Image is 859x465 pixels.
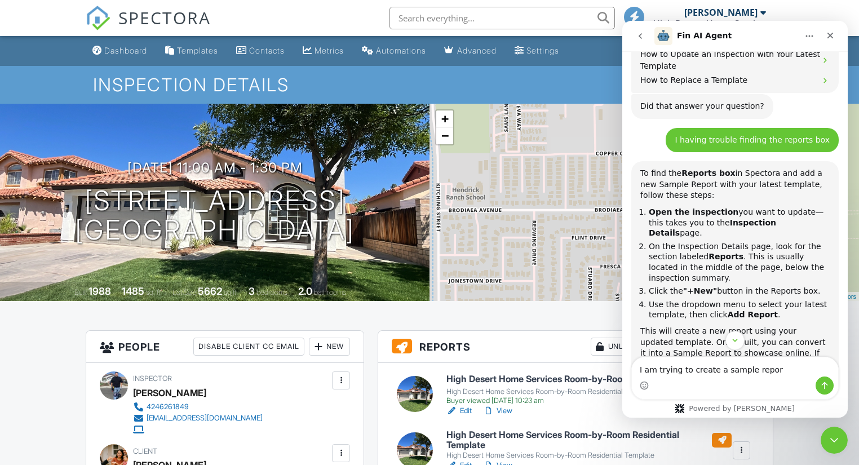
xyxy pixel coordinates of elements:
div: 1485 [122,285,144,297]
li: Click the button in the Reports box. [26,265,207,276]
b: Open the inspection [26,187,116,196]
div: To find the in Spectora and add a new Sample Report with your latest template, follow these steps: [18,147,207,180]
div: Automations [376,46,426,55]
div: 4246261849 [147,402,189,411]
div: [PERSON_NAME] [133,384,206,401]
div: Metrics [315,46,344,55]
a: [EMAIL_ADDRESS][DOMAIN_NAME] [133,413,263,424]
span: Built [74,288,87,296]
img: The Best Home Inspection Software - Spectora [86,6,110,30]
b: "+New" [61,265,95,274]
div: [PERSON_NAME] [684,7,758,18]
h3: Reports [378,331,772,363]
h3: [DATE] 11:00 am - 1:30 pm [127,160,303,175]
a: Advanced [440,41,501,61]
button: Send a message… [193,356,211,374]
div: Contacts [249,46,285,55]
span: bedrooms [256,288,287,296]
span: bathrooms [314,288,346,296]
div: 1988 [88,285,111,297]
input: Search everything... [389,7,615,29]
iframe: Intercom live chat [821,427,848,454]
h6: High Desert Home Services Room-by-Room Residential [446,371,720,386]
div: Buyer viewed [DATE] 10:23 am [446,396,720,405]
div: This will create a new report using your updated template. Once built, you can convert it into a ... [18,305,207,371]
div: 5662 [198,285,222,297]
div: Advanced [457,46,497,55]
li: you want to update—this takes you to the page. [26,186,207,218]
button: Emoji picker [17,360,26,369]
button: Scroll to bottom [103,310,122,329]
span: Client [133,447,157,455]
span: sq.ft. [224,288,238,296]
span: SPECTORA [118,6,211,29]
div: 3 [249,285,255,297]
a: High Desert Home Services Room-by-Room Residential High Desert Home Services Room-by-Room Residen... [446,371,720,405]
a: Zoom in [436,110,453,127]
a: View [483,405,512,417]
a: High Desert Home Services Room-by-Room Residential Template High Desert Home Services Room-by-Roo... [446,430,732,460]
div: [EMAIL_ADDRESS][DOMAIN_NAME] [147,414,263,423]
div: Dashboard [104,46,147,55]
a: SPECTORA [86,15,211,39]
div: New [309,338,350,356]
div: Unlocked [591,338,655,356]
a: Automations (Basic) [357,41,431,61]
div: High Desert Home Services Room-by-Room Residential Template [446,451,732,460]
b: Add Report [105,289,156,298]
h3: People [86,331,364,363]
a: Edit [446,405,472,417]
div: 2.0 [298,285,312,297]
textarea: Message… [10,336,216,356]
div: Disable Client CC Email [193,338,304,356]
a: Metrics [298,41,348,61]
b: Reports [86,231,121,240]
span: sq. ft. [146,288,162,296]
a: 4246261849 [133,401,263,413]
a: Settings [510,41,564,61]
a: Zoom out [436,127,453,144]
span: Lot Size [172,288,196,296]
a: Contacts [232,41,289,61]
b: Reports box [59,148,113,157]
h1: Inspection Details [93,75,766,95]
li: Use the dropdown menu to select your latest template, then click . [26,278,207,299]
div: High Desert Home Services [653,18,766,29]
h1: [STREET_ADDRESS] [GEOGRAPHIC_DATA] [75,186,355,246]
div: Templates [177,46,218,55]
a: Templates [161,41,223,61]
a: Dashboard [88,41,152,61]
div: Settings [526,46,559,55]
span: Inspector [133,374,172,383]
li: On the Inspection Details page, look for the section labeled . This is usually located in the mid... [26,220,207,262]
h6: High Desert Home Services Room-by-Room Residential Template [446,430,732,450]
iframe: Intercom live chat [622,21,848,418]
div: High Desert Home Services Room-by-Room Residential Template [446,387,720,396]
